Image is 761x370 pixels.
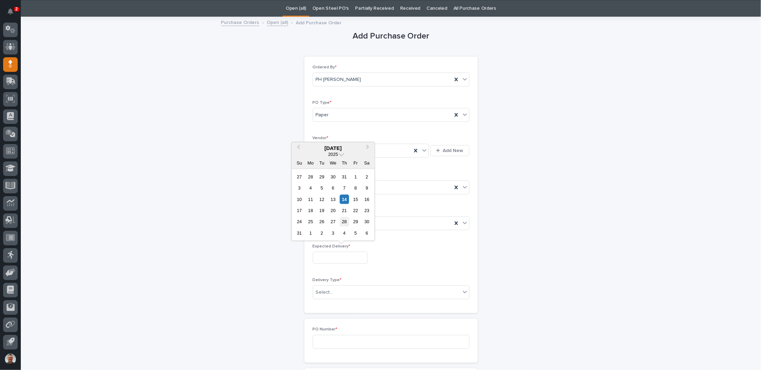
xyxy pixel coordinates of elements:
div: Choose Tuesday, August 12th, 2025 [317,194,327,204]
span: Add New [443,148,464,153]
div: Choose Friday, September 5th, 2025 [351,228,360,238]
div: Choose Wednesday, September 3rd, 2025 [328,228,338,238]
div: Choose Wednesday, August 13th, 2025 [328,194,338,204]
div: Choose Tuesday, August 26th, 2025 [317,217,327,226]
a: Open (all) [267,18,288,26]
div: Choose Saturday, August 9th, 2025 [362,183,372,193]
a: Purchase Orders [221,18,259,26]
div: Th [340,158,349,167]
div: Tu [317,158,327,167]
div: Choose Thursday, September 4th, 2025 [340,228,349,238]
button: users-avatar [3,352,18,367]
div: Choose Sunday, August 24th, 2025 [295,217,304,226]
span: PO Type [313,101,332,105]
div: Choose Sunday, August 3rd, 2025 [295,183,304,193]
div: Choose Tuesday, August 19th, 2025 [317,206,327,215]
div: Choose Monday, September 1st, 2025 [306,228,315,238]
div: Choose Wednesday, August 6th, 2025 [328,183,338,193]
div: Choose Tuesday, September 2nd, 2025 [317,228,327,238]
div: Choose Monday, July 28th, 2025 [306,172,315,181]
div: Choose Saturday, August 2nd, 2025 [362,172,372,181]
div: Choose Sunday, August 31st, 2025 [295,228,304,238]
span: 2025 [328,151,338,157]
a: All Purchase Orders [453,0,496,17]
div: Choose Monday, August 4th, 2025 [306,183,315,193]
div: Sa [362,158,372,167]
p: 2 [15,7,18,11]
a: Partially Received [355,0,394,17]
a: Canceled [426,0,447,17]
span: Expected Delivery [313,244,351,249]
button: Notifications [3,4,18,19]
button: Next Month [363,143,374,154]
div: Choose Sunday, August 17th, 2025 [295,206,304,215]
div: Choose Monday, August 18th, 2025 [306,206,315,215]
div: Choose Monday, August 11th, 2025 [306,194,315,204]
div: Choose Wednesday, August 20th, 2025 [328,206,338,215]
div: Choose Saturday, August 16th, 2025 [362,194,372,204]
p: Add Purchase Order [296,18,342,26]
div: Choose Saturday, August 23rd, 2025 [362,206,372,215]
div: Su [295,158,304,167]
button: Add New [430,145,469,156]
div: [DATE] [292,145,375,151]
h1: Add Purchase Order [304,31,478,41]
span: PO Number [313,327,338,331]
div: Choose Saturday, September 6th, 2025 [362,228,372,238]
div: Choose Friday, August 22nd, 2025 [351,206,360,215]
div: Choose Thursday, August 7th, 2025 [340,183,349,193]
div: Choose Sunday, August 10th, 2025 [295,194,304,204]
div: Choose Saturday, August 30th, 2025 [362,217,372,226]
div: Choose Friday, August 15th, 2025 [351,194,360,204]
div: Choose Thursday, August 14th, 2025 [340,194,349,204]
div: Choose Wednesday, August 27th, 2025 [328,217,338,226]
div: Choose Thursday, August 21st, 2025 [340,206,349,215]
div: Choose Friday, August 8th, 2025 [351,183,360,193]
div: Fr [351,158,360,167]
div: Mo [306,158,315,167]
button: Previous Month [292,143,303,154]
div: We [328,158,338,167]
div: month 2025-08 [294,171,372,239]
span: Ordered By [313,65,337,69]
div: Notifications2 [9,8,18,19]
div: Choose Monday, August 25th, 2025 [306,217,315,226]
div: Choose Thursday, August 28th, 2025 [340,217,349,226]
div: Choose Tuesday, July 29th, 2025 [317,172,327,181]
span: PH [PERSON_NAME] [316,76,361,83]
div: Select... [316,289,333,296]
a: Open (all) [286,0,306,17]
a: Open Steel PO's [312,0,349,17]
div: Choose Sunday, July 27th, 2025 [295,172,304,181]
span: Delivery Type [313,278,342,282]
span: Paper [316,111,329,119]
div: Choose Thursday, July 31st, 2025 [340,172,349,181]
div: Choose Friday, August 1st, 2025 [351,172,360,181]
div: Choose Wednesday, July 30th, 2025 [328,172,338,181]
div: Choose Friday, August 29th, 2025 [351,217,360,226]
span: Vendor [313,136,329,140]
a: Received [400,0,421,17]
div: Choose Tuesday, August 5th, 2025 [317,183,327,193]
